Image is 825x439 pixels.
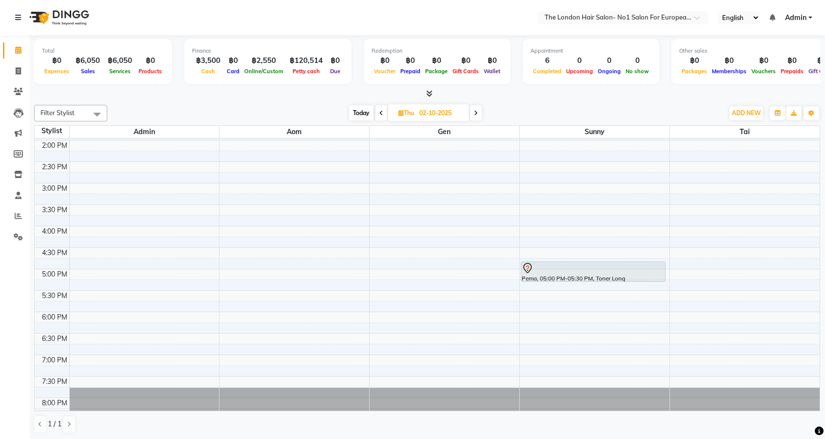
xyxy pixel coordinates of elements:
[199,68,217,75] span: Cash
[679,55,709,66] div: ฿0
[530,55,564,66] div: 6
[778,68,806,75] span: Prepaids
[224,68,242,75] span: Card
[42,55,72,66] div: ฿0
[40,355,69,365] div: 7:00 PM
[521,262,665,281] div: Pema, 05:00 PM-05:30 PM, Toner Long
[481,68,503,75] span: Wallet
[242,68,286,75] span: Online/Custom
[40,183,69,194] div: 3:00 PM
[372,47,503,55] div: Redemption
[104,55,136,66] div: ฿6,050
[372,68,398,75] span: Voucher
[564,55,595,66] div: 0
[372,55,398,66] div: ฿0
[423,68,450,75] span: Package
[40,109,75,117] span: Filter Stylist
[40,334,69,344] div: 6:30 PM
[224,55,242,66] div: ฿0
[450,55,481,66] div: ฿0
[40,312,69,322] div: 6:00 PM
[40,140,69,151] div: 2:00 PM
[778,55,806,66] div: ฿0
[79,68,98,75] span: Sales
[42,68,72,75] span: Expenses
[40,162,69,172] div: 2:30 PM
[40,377,69,387] div: 7:30 PM
[749,68,778,75] span: Vouchers
[670,126,820,138] span: Tai
[72,55,104,66] div: ฿6,050
[327,55,344,66] div: ฿0
[370,126,519,138] span: Gen
[136,68,164,75] span: Products
[709,55,749,66] div: ฿0
[595,55,623,66] div: 0
[349,105,373,120] span: Today
[396,109,416,117] span: Thu
[530,68,564,75] span: Completed
[192,55,224,66] div: ฿3,500
[136,55,164,66] div: ฿0
[732,109,761,117] span: ADD NEW
[749,55,778,66] div: ฿0
[219,126,369,138] span: Aom
[40,248,69,258] div: 4:30 PM
[40,269,69,279] div: 5:00 PM
[42,47,164,55] div: Total
[40,226,69,237] div: 4:00 PM
[35,126,69,136] div: Stylist
[450,68,481,75] span: Gift Cards
[595,68,623,75] span: Ongoing
[785,13,806,23] span: Admin
[40,291,69,301] div: 5:30 PM
[48,419,61,429] span: 1 / 1
[416,106,465,120] input: 2025-10-02
[40,205,69,215] div: 3:30 PM
[192,47,344,55] div: Finance
[398,55,423,66] div: ฿0
[107,68,133,75] span: Services
[623,55,651,66] div: 0
[481,55,503,66] div: ฿0
[242,55,286,66] div: ฿2,550
[564,68,595,75] span: Upcoming
[25,4,92,31] img: logo
[40,398,69,408] div: 8:00 PM
[709,68,749,75] span: Memberships
[290,68,322,75] span: Petty cash
[623,68,651,75] span: No show
[423,55,450,66] div: ฿0
[328,68,343,75] span: Due
[729,106,763,120] button: ADD NEW
[70,126,219,138] span: Admin
[679,68,709,75] span: Packages
[286,55,327,66] div: ฿120,514
[530,47,651,55] div: Appointment
[520,126,669,138] span: Sunny
[398,68,423,75] span: Prepaid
